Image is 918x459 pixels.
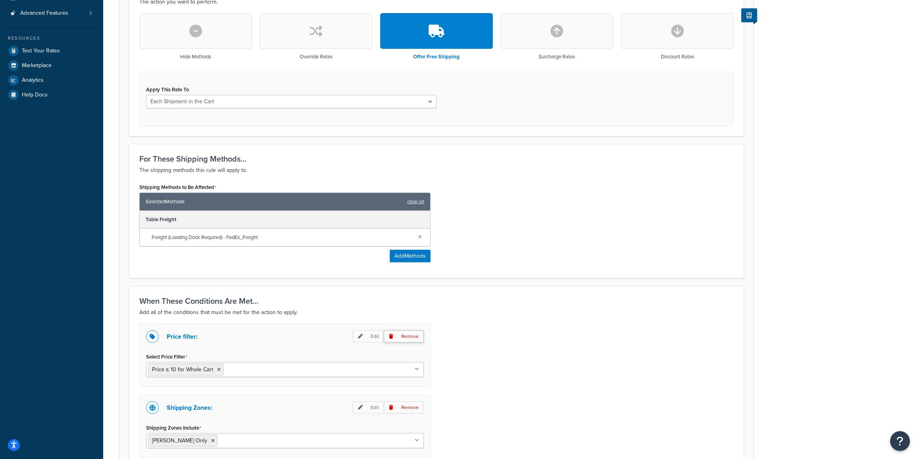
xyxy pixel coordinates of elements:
[146,196,403,207] span: Selected Methods
[146,354,187,360] label: Select Price Filter
[6,44,97,58] a: Test Your Rates
[146,425,201,431] label: Shipping Zones Include
[6,88,97,102] a: Help Docs
[139,166,734,175] p: The shipping methods this rule will apply to.
[20,10,68,17] span: Advanced Features
[22,48,60,54] span: Test Your Rates
[890,431,910,451] button: Open Resource Center
[741,8,757,22] button: Show Help Docs
[539,54,575,60] h3: Surcharge Rates
[22,92,48,98] span: Help Docs
[146,87,189,93] label: Apply This Rate To
[22,77,44,84] span: Analytics
[6,58,97,73] a: Marketplace
[6,35,97,42] div: Resources
[180,54,211,60] h3: Hide Methods
[661,54,694,60] h3: Discount Rates
[6,6,97,21] li: Advanced Features
[6,6,97,21] a: Advanced Features3
[384,401,424,414] p: Remove
[384,330,424,343] p: Remove
[6,73,97,87] a: Analytics
[167,331,198,342] p: Price filter:
[139,184,216,191] label: Shipping Methods to Be Affected
[152,365,213,374] span: Price ≤ 10 for Whole Cart
[139,154,734,163] h3: For These Shipping Methods...
[167,402,212,413] p: Shipping Zones:
[22,62,52,69] span: Marketplace
[353,330,384,343] p: Edit
[407,196,424,207] a: clear all
[300,54,333,60] h3: Override Rates
[152,232,412,243] span: Freight (Loading Dock Required) - FedEx_Freight
[152,436,207,445] span: [PERSON_NAME] Only
[413,54,460,60] h3: Offer Free Shipping
[139,308,734,317] p: Add all of the conditions that must be met for the action to apply.
[139,297,734,305] h3: When These Conditions Are Met...
[353,401,384,414] p: Edit
[390,250,431,262] button: AddMethods
[140,211,430,229] div: Table Freight
[89,10,92,17] span: 3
